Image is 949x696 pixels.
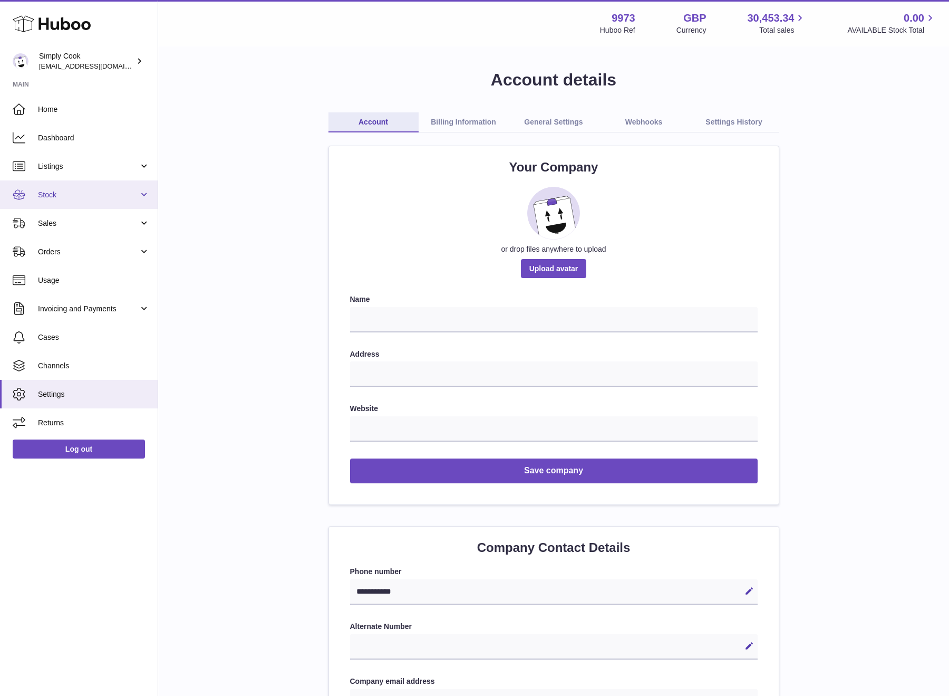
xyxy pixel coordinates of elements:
span: Stock [38,190,139,200]
div: Currency [676,25,706,35]
label: Website [350,404,758,414]
span: Usage [38,275,150,285]
strong: 9973 [612,11,635,25]
a: 30,453.34 Total sales [747,11,806,35]
a: Settings History [689,112,779,132]
button: Save company [350,459,758,483]
a: Billing Information [419,112,509,132]
span: Upload avatar [521,259,587,278]
span: Dashboard [38,133,150,143]
h2: Your Company [350,159,758,176]
label: Company email address [350,676,758,687]
div: Simply Cook [39,51,134,71]
a: Log out [13,440,145,459]
label: Phone number [350,567,758,577]
a: Account [328,112,419,132]
a: Webhooks [599,112,689,132]
label: Alternate Number [350,622,758,632]
h2: Company Contact Details [350,539,758,556]
div: Huboo Ref [600,25,635,35]
strong: GBP [683,11,706,25]
span: [EMAIL_ADDRESS][DOMAIN_NAME] [39,62,155,70]
h1: Account details [175,69,932,91]
label: Name [350,294,758,304]
span: Total sales [759,25,806,35]
div: or drop files anywhere to upload [350,244,758,254]
a: General Settings [509,112,599,132]
span: Orders [38,247,139,257]
span: Returns [38,418,150,428]
a: 0.00 AVAILABLE Stock Total [847,11,936,35]
span: Sales [38,218,139,228]
label: Address [350,349,758,359]
span: Listings [38,161,139,171]
span: Invoicing and Payments [38,304,139,314]
span: Cases [38,332,150,342]
span: 30,453.34 [747,11,794,25]
span: AVAILABLE Stock Total [847,25,936,35]
span: Home [38,104,150,115]
span: 0.00 [904,11,924,25]
img: placeholder_image.svg [527,187,580,240]
img: tech@simplycook.com [13,53,28,69]
span: Settings [38,389,150,399]
span: Channels [38,361,150,371]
